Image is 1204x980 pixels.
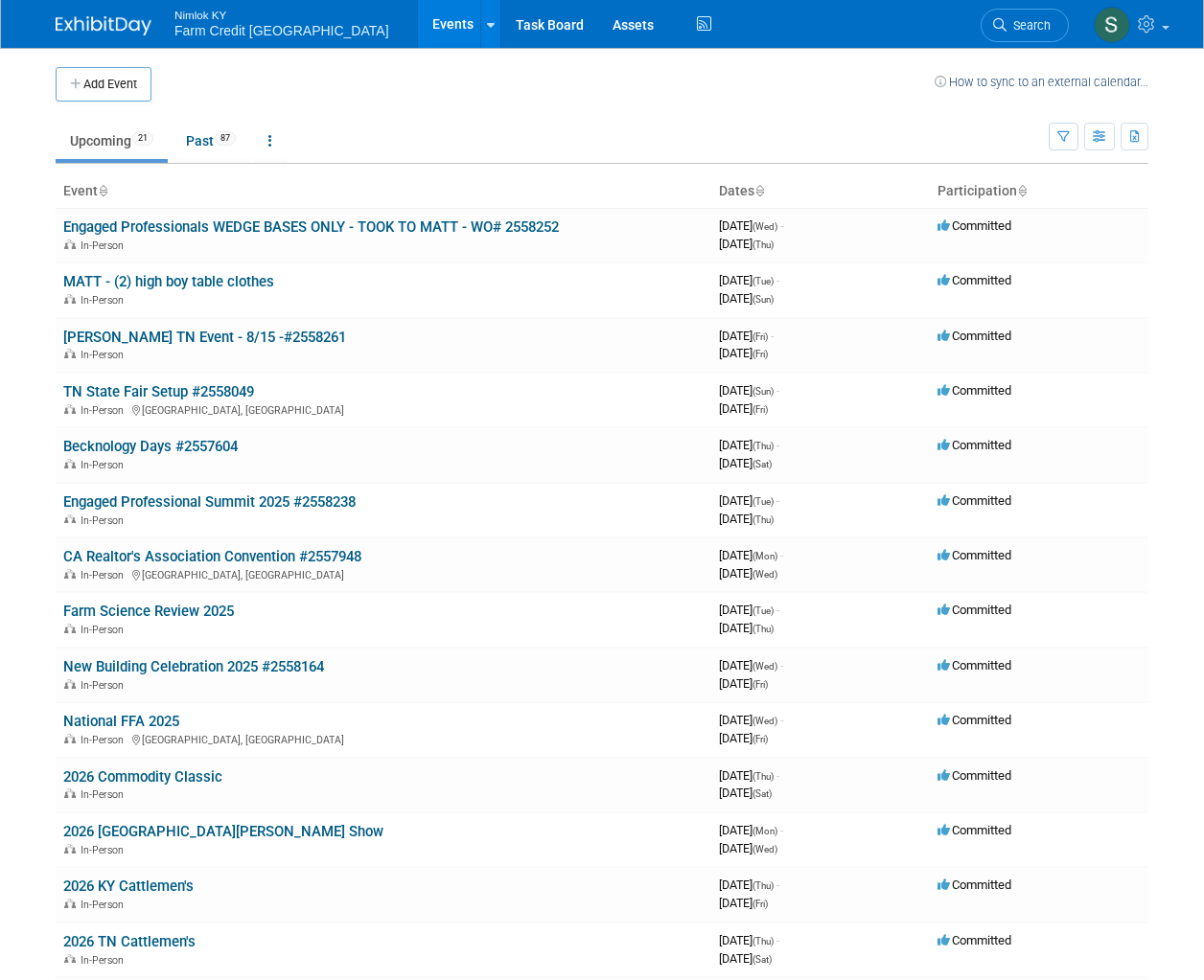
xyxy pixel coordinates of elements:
span: [DATE] [719,896,768,910]
span: [DATE] [719,621,774,635]
span: (Mon) [752,826,777,836]
span: [DATE] [719,493,779,508]
span: (Thu) [752,936,774,946]
span: [DATE] [719,237,774,251]
a: Search [981,9,1069,42]
th: Event [56,175,711,208]
img: In-Person Event [64,459,76,468]
span: - [776,438,779,452]
img: In-Person Event [64,954,76,964]
a: New Building Celebration 2025 #2558164 [63,658,324,675]
span: [DATE] [719,548,783,562]
a: National FFA 2025 [63,713,179,730]
span: Committed [938,658,1011,672]
img: In-Person Event [64,514,76,524]
span: (Thu) [752,624,774,634]
a: TN State Fair Setup #2558049 [63,383,254,400]
span: - [776,877,779,892]
span: Committed [938,603,1011,617]
span: Committed [938,273,1011,287]
span: (Mon) [752,551,777,561]
span: Committed [938,933,1011,947]
span: - [780,548,783,562]
span: [DATE] [719,713,783,727]
span: (Wed) [752,569,777,580]
span: Search [1007,18,1051,33]
span: (Fri) [752,899,768,909]
span: (Fri) [752,349,768,359]
span: (Tue) [752,276,774,286]
span: Committed [938,493,1011,508]
span: - [780,658,783,672]
img: In-Person Event [64,624,76,633]
span: [DATE] [719,329,774,343]
span: (Fri) [752,734,768,744]
a: How to sync to an external calendar... [935,75,1148,89]
span: In-Person [81,569,129,581]
span: (Sun) [752,294,774,305]
span: [DATE] [719,512,774,526]
span: In-Person [81,514,129,527]
span: (Sat) [752,954,772,965]
span: [DATE] [719,346,768,360]
span: [DATE] [719,676,768,691]
span: [DATE] [719,768,779,783]
span: (Fri) [752,331,768,342]
span: [DATE] [719,877,779,892]
span: 21 [132,131,153,146]
img: ExhibitDay [56,16,151,35]
span: In-Person [81,899,129,911]
a: 2026 TN Cattlemen's [63,933,196,950]
span: - [776,383,779,398]
span: [DATE] [719,823,783,837]
span: Nimlok KY [174,4,389,24]
span: [DATE] [719,218,783,233]
span: - [780,823,783,837]
span: In-Person [81,404,129,417]
span: (Thu) [752,771,774,782]
span: Farm Credit [GEOGRAPHIC_DATA] [174,23,389,38]
img: In-Person Event [64,899,76,908]
span: (Sat) [752,788,772,799]
a: CA Realtor's Association Convention #2557948 [63,548,361,565]
span: Committed [938,768,1011,783]
img: In-Person Event [64,679,76,689]
img: In-Person Event [64,734,76,743]
a: MATT - (2) high boy table clothes [63,273,274,290]
span: In-Person [81,294,129,307]
span: - [776,603,779,617]
a: Engaged Professional Summit 2025 #2558238 [63,493,356,511]
span: In-Person [81,349,129,361]
a: Past87 [172,123,250,159]
span: (Fri) [752,679,768,690]
img: In-Person Event [64,404,76,414]
span: [DATE] [719,291,774,306]
span: (Thu) [752,239,774,250]
span: (Sun) [752,386,774,397]
span: Committed [938,713,1011,727]
span: [DATE] [719,456,772,470]
span: Committed [938,548,1011,562]
a: Sort by Start Date [754,183,764,198]
span: (Thu) [752,514,774,525]
span: [DATE] [719,273,779,287]
span: (Sat) [752,459,772,469]
span: - [780,218,783,233]
button: Add Event [56,67,151,102]
a: 2026 Commodity Classic [63,768,222,786]
span: [DATE] [719,438,779,452]
span: [DATE] [719,658,783,672]
span: (Wed) [752,221,777,232]
img: Susan Ellis [1094,7,1130,43]
span: [DATE] [719,603,779,617]
img: In-Person Event [64,239,76,249]
span: [DATE] [719,566,777,581]
img: In-Person Event [64,294,76,304]
span: In-Person [81,624,129,636]
span: (Wed) [752,844,777,855]
span: (Fri) [752,404,768,415]
div: [GEOGRAPHIC_DATA], [GEOGRAPHIC_DATA] [63,731,704,746]
span: - [776,933,779,947]
span: - [776,768,779,783]
span: [DATE] [719,951,772,966]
